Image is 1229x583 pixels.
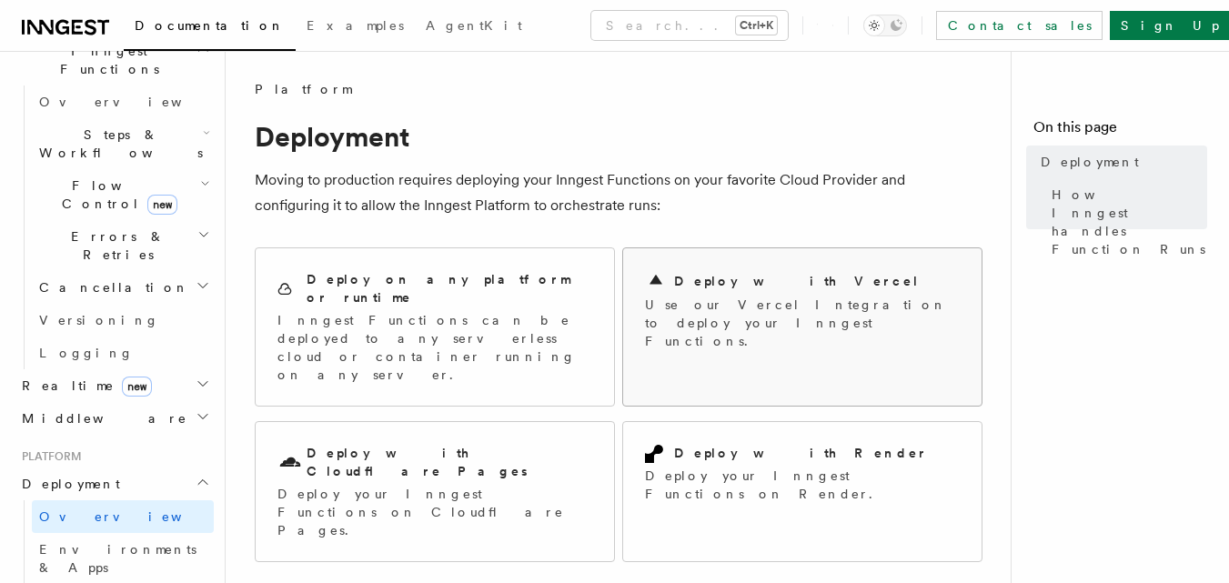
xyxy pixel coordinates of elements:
span: Middleware [15,409,187,427]
span: new [147,195,177,215]
button: Realtimenew [15,369,214,402]
h4: On this page [1033,116,1207,146]
span: Deployment [1041,153,1139,171]
a: Contact sales [936,11,1103,40]
span: Inngest Functions [15,42,196,78]
button: Toggle dark mode [863,15,907,36]
span: Documentation [135,18,285,33]
a: Deployment [1033,146,1207,178]
svg: Cloudflare [277,450,303,476]
p: Inngest Functions can be deployed to any serverless cloud or container running on any server. [277,311,592,384]
button: Deployment [15,467,214,500]
a: Logging [32,337,214,369]
span: new [122,377,152,397]
span: Overview [39,95,227,109]
a: Documentation [124,5,296,51]
span: Realtime [15,377,152,395]
h2: Deploy with Cloudflare Pages [307,444,592,480]
span: Overview [39,509,227,524]
a: Deploy with Cloudflare PagesDeploy your Inngest Functions on Cloudflare Pages. [255,421,615,562]
span: Steps & Workflows [32,126,203,162]
button: Search...Ctrl+K [591,11,788,40]
span: Platform [255,80,351,98]
span: Logging [39,346,134,360]
a: Overview [32,85,214,118]
button: Inngest Functions [15,35,214,85]
h2: Deploy on any platform or runtime [307,270,592,307]
div: Inngest Functions [15,85,214,369]
span: Versioning [39,313,159,327]
span: Flow Control [32,176,200,213]
a: Examples [296,5,415,49]
p: Deploy your Inngest Functions on Cloudflare Pages. [277,485,592,539]
h2: Deploy with Vercel [674,272,920,290]
span: Deployment [15,475,120,493]
span: Errors & Retries [32,227,197,264]
button: Cancellation [32,271,214,304]
p: Use our Vercel Integration to deploy your Inngest Functions. [645,296,960,350]
a: AgentKit [415,5,533,49]
span: Environments & Apps [39,542,196,575]
a: Versioning [32,304,214,337]
p: Deploy your Inngest Functions on Render. [645,467,960,503]
p: Moving to production requires deploying your Inngest Functions on your favorite Cloud Provider an... [255,167,982,218]
span: Cancellation [32,278,189,297]
a: Deploy on any platform or runtimeInngest Functions can be deployed to any serverless cloud or con... [255,247,615,407]
h1: Deployment [255,120,982,153]
button: Middleware [15,402,214,435]
span: Platform [15,449,82,464]
button: Flow Controlnew [32,169,214,220]
a: Deploy with VercelUse our Vercel Integration to deploy your Inngest Functions. [622,247,982,407]
a: Deploy with RenderDeploy your Inngest Functions on Render. [622,421,982,562]
h2: Deploy with Render [674,444,928,462]
button: Errors & Retries [32,220,214,271]
span: Examples [307,18,404,33]
span: AgentKit [426,18,522,33]
a: Overview [32,500,214,533]
span: How Inngest handles Function Runs [1052,186,1207,258]
kbd: Ctrl+K [736,16,777,35]
button: Steps & Workflows [32,118,214,169]
a: How Inngest handles Function Runs [1044,178,1207,266]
